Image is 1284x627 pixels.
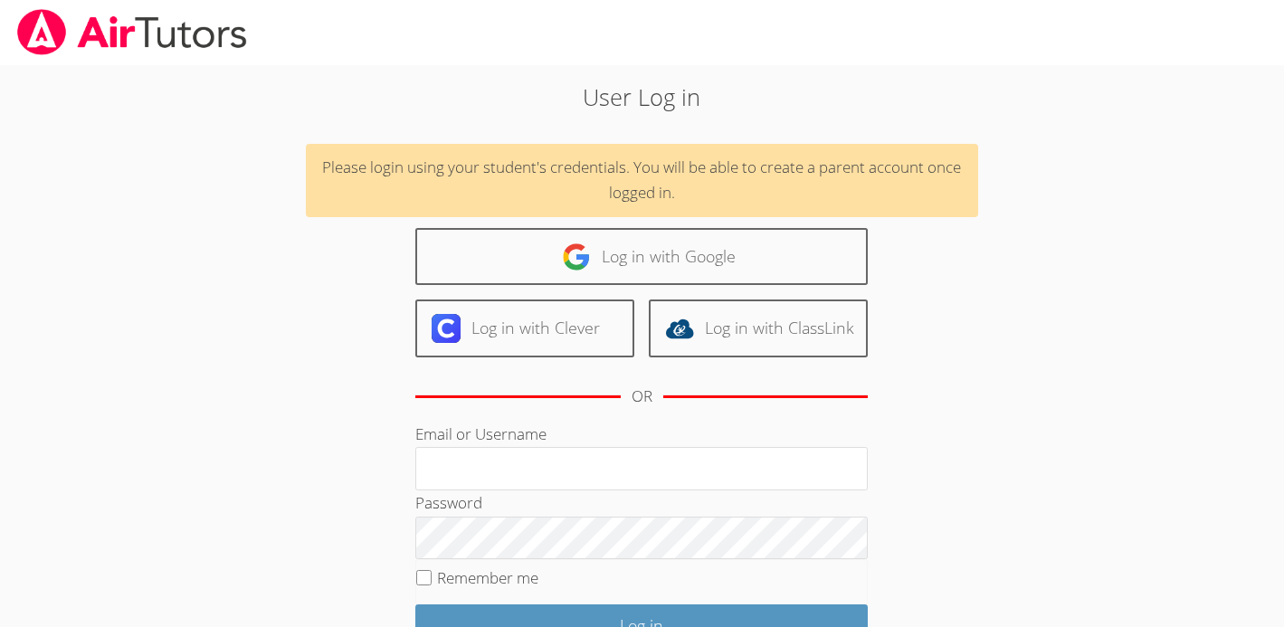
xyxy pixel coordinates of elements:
img: airtutors_banner-c4298cdbf04f3fff15de1276eac7730deb9818008684d7c2e4769d2f7ddbe033.png [15,9,249,55]
a: Log in with Clever [415,299,634,356]
label: Email or Username [415,423,547,444]
label: Password [415,492,482,513]
a: Log in with Google [415,228,868,285]
div: Please login using your student's credentials. You will be able to create a parent account once l... [306,144,977,218]
img: classlink-logo-d6bb404cc1216ec64c9a2012d9dc4662098be43eaf13dc465df04b49fa7ab582.svg [665,314,694,343]
img: google-logo-50288ca7cdecda66e5e0955fdab243c47b7ad437acaf1139b6f446037453330a.svg [562,242,591,271]
h2: User Log in [295,80,988,114]
a: Log in with ClassLink [649,299,868,356]
div: OR [632,384,652,410]
img: clever-logo-6eab21bc6e7a338710f1a6ff85c0baf02591cd810cc4098c63d3a4b26e2feb20.svg [432,314,461,343]
label: Remember me [437,567,538,588]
